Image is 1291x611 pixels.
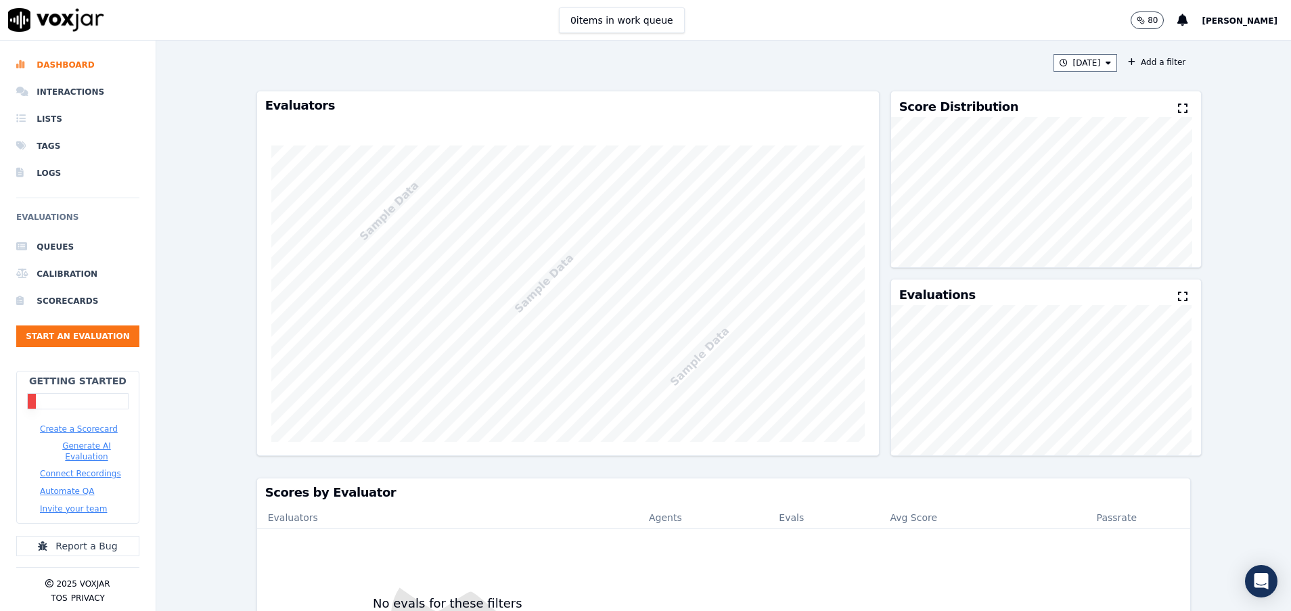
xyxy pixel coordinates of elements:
h3: Scores by Evaluator [265,486,1183,499]
button: Generate AI Evaluation [40,440,133,462]
a: Dashboard [16,51,139,78]
th: Agents [638,507,768,528]
h3: Score Distribution [899,101,1018,113]
a: Tags [16,133,139,160]
h2: Getting Started [29,374,127,388]
a: Calibration [16,261,139,288]
button: [DATE] [1054,54,1118,72]
button: Create a Scorecard [40,424,118,434]
p: 80 [1148,15,1158,26]
th: Evaluators [257,507,638,528]
th: Avg Score [879,507,1043,528]
button: Automate QA [40,486,94,497]
h3: Evaluators [265,99,871,112]
a: Lists [16,106,139,133]
p: Sample Data [356,177,422,244]
th: Evals [768,507,879,528]
button: Privacy [71,593,105,604]
h6: Evaluations [16,209,139,233]
button: Add a filter [1123,54,1191,70]
div: Open Intercom Messenger [1245,565,1277,597]
p: 2025 Voxjar [56,579,110,589]
button: 80 [1131,12,1177,29]
img: voxjar logo [8,8,104,32]
button: [PERSON_NAME] [1202,12,1291,28]
a: Scorecards [16,288,139,315]
h3: Evaluations [899,289,976,301]
button: 0items in work queue [559,7,685,33]
p: Sample Data [512,250,578,317]
p: Sample Data [666,323,733,390]
a: Logs [16,160,139,187]
span: [PERSON_NAME] [1202,16,1277,26]
button: 80 [1131,12,1164,29]
button: Connect Recordings [40,468,121,479]
a: Queues [16,233,139,261]
button: TOS [51,593,67,604]
button: Report a Bug [16,536,139,556]
th: Passrate [1043,507,1190,528]
a: Interactions [16,78,139,106]
button: Start an Evaluation [16,325,139,347]
button: Invite your team [40,503,107,514]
